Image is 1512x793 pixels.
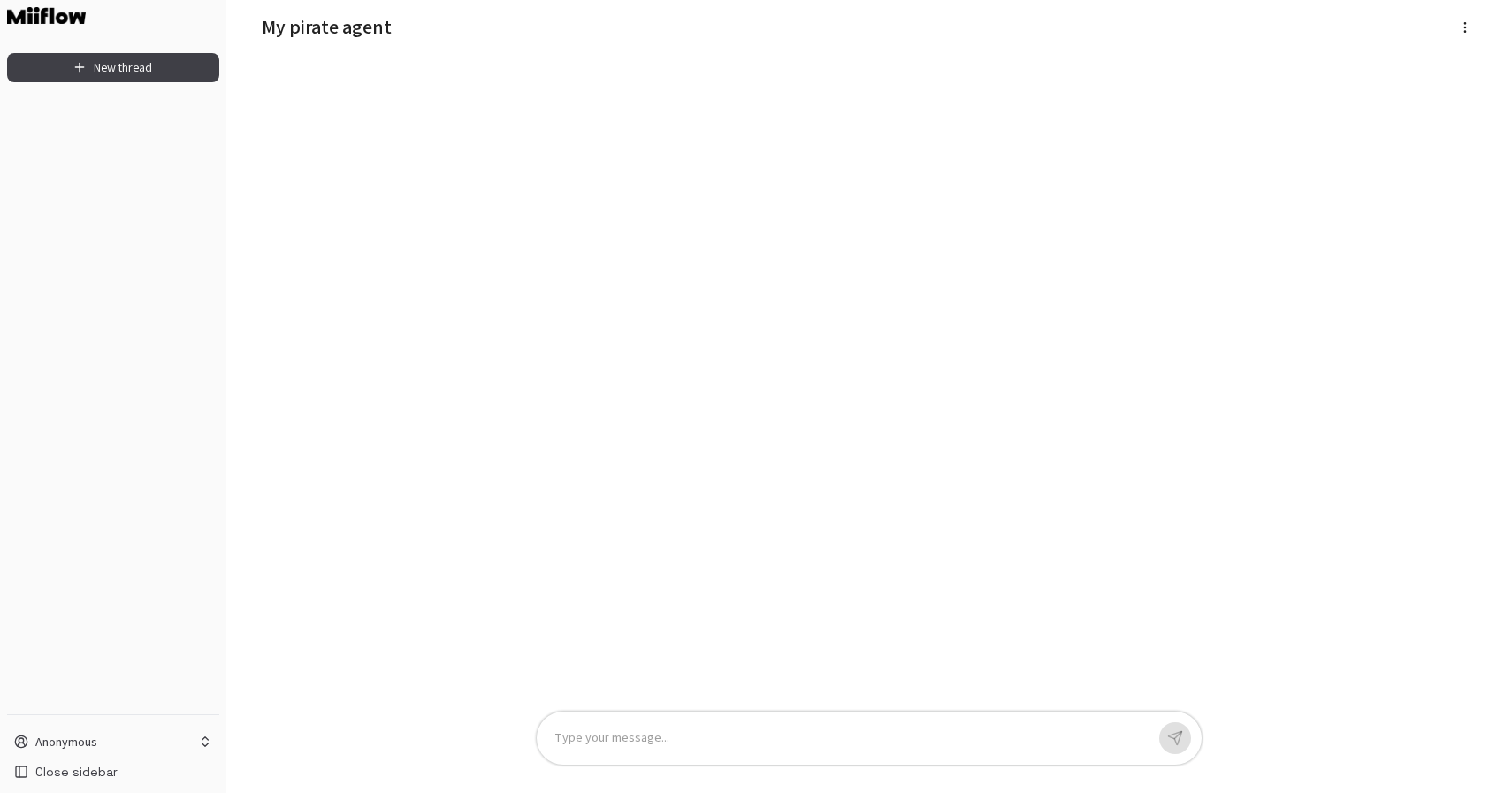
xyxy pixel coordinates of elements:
[7,7,86,24] img: Logo
[7,53,219,82] button: New thread
[262,14,1173,40] h5: My pirate agent
[7,758,219,786] button: Close sidebar
[7,729,219,754] button: Anonymous
[35,763,118,781] span: Close sidebar
[35,733,97,751] p: Anonymous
